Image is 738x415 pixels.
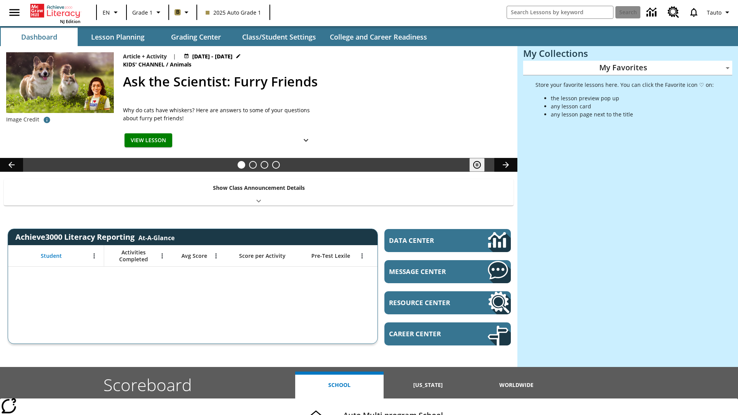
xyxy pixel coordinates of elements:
span: Animals [170,60,193,69]
button: Worldwide [472,372,561,398]
span: | [173,52,176,60]
span: Score per Activity [239,252,286,259]
a: Data Center [384,229,511,252]
button: Jul 11 - Oct 31 Choose Dates [182,52,243,60]
button: Show Details [298,133,314,148]
span: Student [41,252,62,259]
button: Open Menu [356,250,368,262]
div: My Favorites [523,61,732,75]
button: [US_STATE] [384,372,472,398]
a: Resource Center, Will open in new tab [663,2,684,23]
span: B [176,7,180,17]
button: Grade: Grade 1, Select a grade [129,5,166,19]
span: Grade 1 [132,8,153,17]
li: the lesson preview pop up [551,94,714,102]
p: Show Class Announcement Details [213,184,305,192]
a: Career Center [384,322,511,345]
p: Image Credit [6,116,39,123]
span: / [166,61,168,68]
span: Avg Score [181,252,207,259]
div: Pause [469,158,492,172]
span: Pre-Test Lexile [311,252,350,259]
button: Slide 4 Remembering Justice O'Connor [272,161,280,169]
button: Open Menu [88,250,100,262]
span: [DATE] - [DATE] [192,52,233,60]
span: Kids' Channel [123,60,166,69]
button: Slide 2 Cars of the Future? [249,161,257,169]
span: Activities Completed [108,249,159,263]
button: View Lesson [125,133,172,148]
button: Lesson Planning [79,28,156,46]
a: Notifications [684,2,704,22]
button: Language: EN, Select a language [99,5,124,19]
p: Article + Activity [123,52,167,60]
a: Home [30,3,80,18]
button: Slide 3 Pre-release lesson [261,161,268,169]
span: Tauto [707,8,721,17]
button: Slide 1 Ask the Scientist: Furry Friends [238,161,245,169]
img: Avatar of the scientist with a cat and dog standing in a grassy field in the background [6,52,114,113]
a: Data Center [642,2,663,23]
span: Resource Center [389,298,465,307]
input: search field [507,6,613,18]
h2: Ask the Scientist: Furry Friends [123,72,508,91]
span: NJ Edition [60,18,80,24]
button: College and Career Readiness [324,28,433,46]
button: Dashboard [1,28,78,46]
button: Open Menu [210,250,222,262]
div: Why do cats have whiskers? Here are answers to some of your questions about furry pet friends! [123,106,315,122]
a: Resource Center, Will open in new tab [384,291,511,314]
span: 2025 Auto Grade 1 [206,8,261,17]
button: Boost Class color is light brown. Change class color [171,5,194,19]
button: Class/Student Settings [236,28,322,46]
span: EN [103,8,110,17]
span: Message Center [389,267,465,276]
button: Profile/Settings [704,5,735,19]
li: any lesson card [551,102,714,110]
button: Grading Center [158,28,234,46]
span: Career Center [389,329,465,338]
span: Data Center [389,236,462,245]
span: Achieve3000 Literacy Reporting [15,232,175,242]
li: any lesson page next to the title [551,110,714,118]
button: Pause [469,158,485,172]
a: Message Center [384,260,511,283]
h3: My Collections [523,48,732,59]
button: Credit: background: Nataba/iStock/Getty Images Plus inset: Janos Jantner [39,113,55,127]
button: School [295,372,384,398]
div: Home [30,2,80,24]
button: Open Menu [156,250,168,262]
button: Open side menu [3,1,26,24]
button: Lesson carousel, Next [494,158,517,172]
div: Show Class Announcement Details [4,179,514,206]
p: Store your favorite lessons here. You can click the Favorite icon ♡ on: [535,81,714,89]
div: At-A-Glance [138,232,175,242]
